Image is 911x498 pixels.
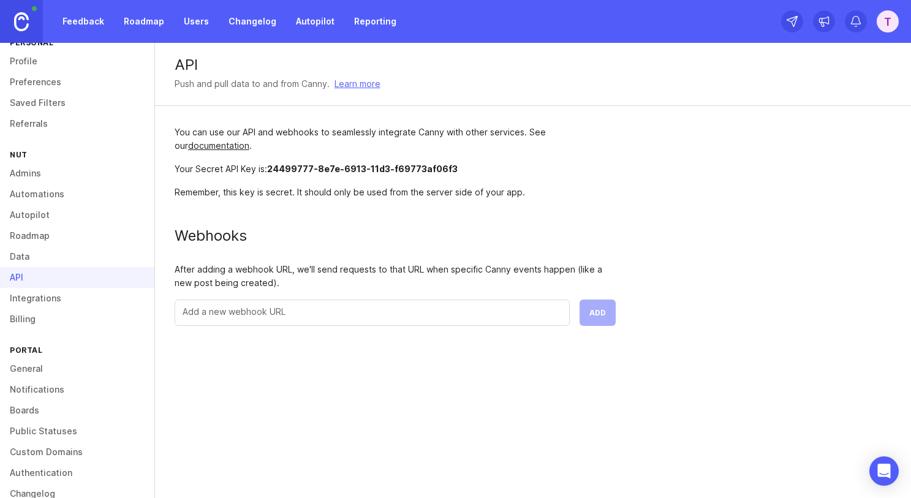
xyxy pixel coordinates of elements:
[289,10,342,32] a: Autopilot
[14,12,29,31] img: Canny Home
[175,263,616,290] div: After adding a webhook URL, we'll send requests to that URL when specific Canny events happen (li...
[877,10,899,32] button: T
[869,456,899,486] div: Open Intercom Messenger
[176,10,216,32] a: Users
[55,10,112,32] a: Feedback
[175,162,616,176] div: Your Secret API Key is:
[175,77,330,91] div: Push and pull data to and from Canny.
[175,126,616,153] div: You can use our API and webhooks to seamlessly integrate Canny with other services. See our .
[175,186,616,199] div: Remember, this key is secret. It should only be used from the server side of your app.
[347,10,404,32] a: Reporting
[221,10,284,32] a: Changelog
[175,228,616,243] div: Webhooks
[267,164,458,174] span: 24499777-8e7e-6913-11d3-f69773af06f3
[175,58,891,72] div: API
[116,10,172,32] a: Roadmap
[188,140,249,151] a: documentation
[183,305,562,319] input: Add a new webhook URL
[335,77,380,91] a: Learn more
